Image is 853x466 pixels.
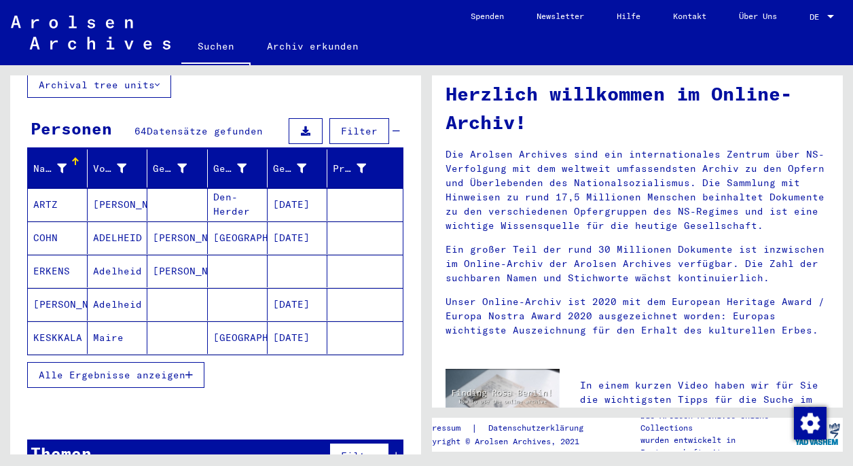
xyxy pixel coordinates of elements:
[446,147,829,233] p: Die Arolsen Archives sind ein internationales Zentrum über NS-Verfolgung mit dem weltweit umfasse...
[31,441,92,465] div: Themen
[329,118,389,144] button: Filter
[28,188,88,221] mat-cell: ARTZ
[208,221,268,254] mat-cell: [GEOGRAPHIC_DATA]
[31,116,112,141] div: Personen
[213,158,267,179] div: Geburt‏
[640,410,791,434] p: Die Arolsen Archives Online-Collections
[28,221,88,254] mat-cell: COHN
[446,79,829,137] h1: Herzlich willkommen im Online-Archiv!
[213,162,247,176] div: Geburt‏
[93,162,126,176] div: Vorname
[268,288,327,321] mat-cell: [DATE]
[153,158,206,179] div: Geburtsname
[268,188,327,221] mat-cell: [DATE]
[28,288,88,321] mat-cell: [PERSON_NAME]
[93,158,147,179] div: Vorname
[268,221,327,254] mat-cell: [DATE]
[418,421,471,435] a: Impressum
[341,450,378,462] span: Filter
[208,149,268,187] mat-header-cell: Geburt‏
[580,378,829,421] p: In einem kurzen Video haben wir für Sie die wichtigsten Tipps für die Suche im Online-Archiv zusa...
[327,149,403,187] mat-header-cell: Prisoner #
[88,188,147,221] mat-cell: [PERSON_NAME]/[PERSON_NAME]
[208,321,268,354] mat-cell: [GEOGRAPHIC_DATA]
[88,321,147,354] mat-cell: Maire
[418,421,600,435] div: |
[341,125,378,137] span: Filter
[33,162,67,176] div: Nachname
[477,421,600,435] a: Datenschutzerklärung
[88,149,147,187] mat-header-cell: Vorname
[640,434,791,459] p: wurden entwickelt in Partnerschaft mit
[27,72,171,98] button: Archival tree units
[446,243,829,285] p: Ein großer Teil der rund 30 Millionen Dokumente ist inzwischen im Online-Archiv der Arolsen Archi...
[39,369,185,381] span: Alle Ergebnisse anzeigen
[28,149,88,187] mat-header-cell: Nachname
[208,188,268,221] mat-cell: Den-Herder
[28,255,88,287] mat-cell: ERKENS
[88,255,147,287] mat-cell: Adelheid
[273,162,306,176] div: Geburtsdatum
[28,321,88,354] mat-cell: KESKKALA
[88,288,147,321] mat-cell: Adelheid
[273,158,327,179] div: Geburtsdatum
[268,321,327,354] mat-cell: [DATE]
[251,30,375,62] a: Archiv erkunden
[153,162,186,176] div: Geburtsname
[147,149,207,187] mat-header-cell: Geburtsname
[147,255,207,287] mat-cell: [PERSON_NAME]
[181,30,251,65] a: Suchen
[134,125,147,137] span: 64
[418,435,600,448] p: Copyright © Arolsen Archives, 2021
[147,221,207,254] mat-cell: [PERSON_NAME]
[268,149,327,187] mat-header-cell: Geburtsdatum
[446,295,829,338] p: Unser Online-Archiv ist 2020 mit dem European Heritage Award / Europa Nostra Award 2020 ausgezeic...
[792,417,843,451] img: yv_logo.png
[810,12,824,22] span: DE
[11,16,170,50] img: Arolsen_neg.svg
[88,221,147,254] mat-cell: ADELHEID
[333,162,366,176] div: Prisoner #
[794,407,827,440] img: Zustimmung ändern
[147,125,263,137] span: Datensätze gefunden
[333,158,386,179] div: Prisoner #
[27,362,204,388] button: Alle Ergebnisse anzeigen
[33,158,87,179] div: Nachname
[446,369,560,431] img: video.jpg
